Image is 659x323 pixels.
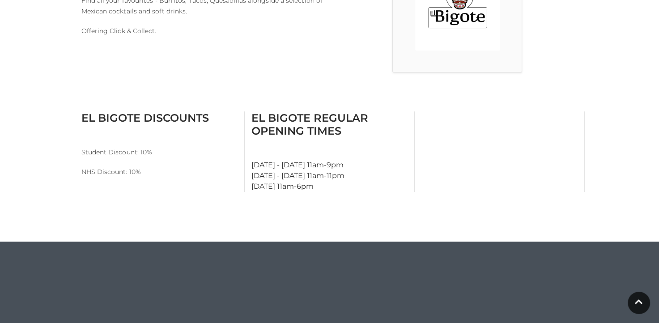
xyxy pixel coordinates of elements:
h3: El Bigote Regular Opening Times [251,111,408,137]
div: [DATE] - [DATE] 11am-9pm [DATE] - [DATE] 11am-11pm [DATE] 11am-6pm [245,111,415,192]
h3: El Bigote Discounts [81,111,238,124]
p: Offering Click & Collect. [81,25,323,36]
p: Student Discount: 10% [81,147,238,157]
p: NHS Discount: 10% [81,166,238,177]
